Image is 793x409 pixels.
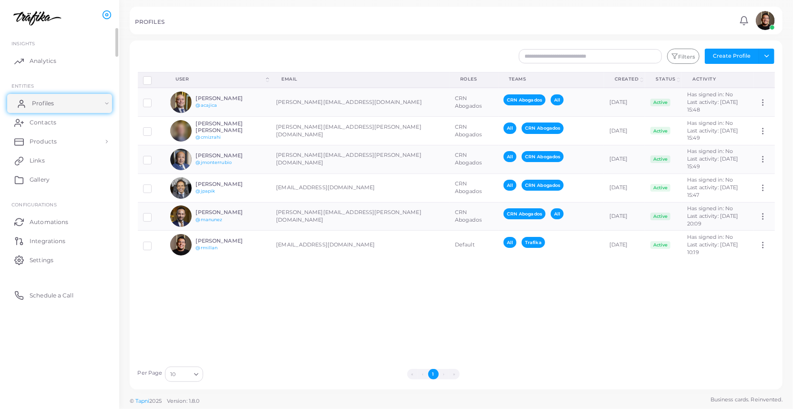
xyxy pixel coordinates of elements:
[509,76,594,82] div: Teams
[705,49,759,64] button: Create Profile
[196,102,217,108] a: @acajica
[170,120,192,142] img: avatar
[450,202,498,231] td: CRN Abogados
[196,153,266,159] h6: [PERSON_NAME]
[7,212,112,231] a: Automations
[7,132,112,151] a: Products
[604,88,646,116] td: [DATE]
[692,76,743,82] div: activity
[7,151,112,170] a: Links
[687,205,733,212] span: Has signed in: No
[196,217,223,222] a: @manunez
[196,121,266,133] h6: [PERSON_NAME] [PERSON_NAME]
[460,76,488,82] div: Roles
[11,41,35,46] span: INSIGHTS
[30,237,65,245] span: Integrations
[650,213,670,220] span: Active
[615,76,639,82] div: Created
[687,120,733,126] span: Has signed in: No
[7,170,112,189] a: Gallery
[30,291,73,300] span: Schedule a Call
[656,76,675,82] div: Status
[687,155,738,170] span: Last activity: [DATE] 15:49
[196,209,266,215] h6: [PERSON_NAME]
[30,156,45,165] span: Links
[687,148,733,154] span: Has signed in: No
[604,202,646,231] td: [DATE]
[11,83,34,89] span: ENTITIES
[756,11,775,30] img: avatar
[271,145,450,174] td: [PERSON_NAME][EMAIL_ADDRESS][PERSON_NAME][DOMAIN_NAME]
[522,237,545,248] span: Trafika
[687,127,738,142] span: Last activity: [DATE] 15:49
[522,151,564,162] span: CRN Abogados
[428,369,439,379] button: Go to page 1
[687,213,738,227] span: Last activity: [DATE] 20:09
[687,91,733,98] span: Has signed in: No
[7,51,112,71] a: Analytics
[711,396,783,404] span: Business cards. Reinvented.
[7,250,112,269] a: Settings
[175,76,264,82] div: User
[504,94,546,105] span: CRN Abogados
[170,149,192,170] img: avatar
[135,398,150,404] a: Tapni
[667,49,700,64] button: Filters
[753,72,774,88] th: Action
[522,123,564,133] span: CRN Abogados
[687,241,738,256] span: Last activity: [DATE] 10:19
[30,218,68,226] span: Automations
[604,117,646,145] td: [DATE]
[753,11,777,30] a: avatar
[170,234,192,256] img: avatar
[650,241,670,249] span: Active
[504,151,516,162] span: All
[450,145,498,174] td: CRN Abogados
[650,99,670,106] span: Active
[196,95,266,102] h6: [PERSON_NAME]
[32,99,54,108] span: Profiles
[271,117,450,145] td: [PERSON_NAME][EMAIL_ADDRESS][PERSON_NAME][DOMAIN_NAME]
[522,180,564,191] span: CRN Abogados
[30,137,57,146] span: Products
[281,76,439,82] div: Email
[504,237,516,248] span: All
[551,94,564,105] span: All
[196,160,232,165] a: @jmonterrubio
[167,398,200,404] span: Version: 1.8.0
[130,397,199,405] span: ©
[504,180,516,191] span: All
[271,202,450,231] td: [PERSON_NAME][EMAIL_ADDRESS][PERSON_NAME][DOMAIN_NAME]
[271,88,450,116] td: [PERSON_NAME][EMAIL_ADDRESS][DOMAIN_NAME]
[149,397,161,405] span: 2025
[7,94,112,113] a: Profiles
[271,174,450,202] td: [EMAIL_ADDRESS][DOMAIN_NAME]
[138,369,163,377] label: Per Page
[650,127,670,134] span: Active
[170,205,192,227] img: avatar
[11,202,57,207] span: Configurations
[450,88,498,116] td: CRN Abogados
[196,245,218,250] a: @rmillan
[450,174,498,202] td: CRN Abogados
[450,231,498,259] td: Default
[687,176,733,183] span: Has signed in: No
[687,184,738,198] span: Last activity: [DATE] 15:47
[30,256,53,265] span: Settings
[176,369,190,379] input: Search for option
[9,9,62,27] img: logo
[170,177,192,199] img: avatar
[450,117,498,145] td: CRN Abogados
[196,188,216,194] a: @jpapik
[206,369,660,379] ul: Pagination
[504,123,516,133] span: All
[196,134,221,140] a: @cmizrahi
[650,155,670,163] span: Active
[504,208,546,219] span: CRN Abogados
[687,99,738,113] span: Last activity: [DATE] 15:48
[604,145,646,174] td: [DATE]
[135,19,165,25] h5: PROFILES
[170,369,175,379] span: 10
[604,231,646,259] td: [DATE]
